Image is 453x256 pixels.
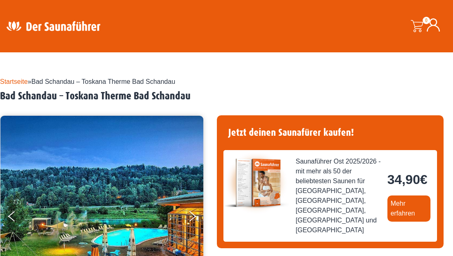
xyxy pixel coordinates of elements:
[387,172,428,187] bdi: 34,90
[420,172,428,187] span: €
[223,122,437,144] h4: Jetzt deinen Saunafürer kaufen!
[8,208,29,228] button: Previous
[32,78,175,85] span: Bad Schandau – Toskana Therme Bad Schandau
[423,17,430,24] span: 0
[223,150,289,216] img: der-saunafuehrer-2025-ost.jpg
[387,195,430,222] a: Mehr erfahren
[188,208,208,228] button: Next
[296,157,380,235] span: Saunaführer Ost 2025/2026 - mit mehr als 50 der beliebtesten Saunen für [GEOGRAPHIC_DATA], [GEOGR...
